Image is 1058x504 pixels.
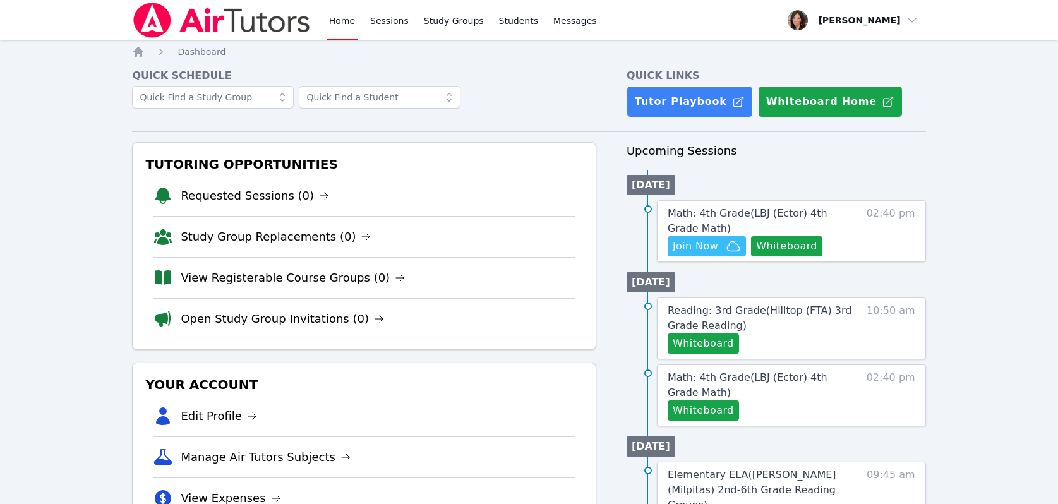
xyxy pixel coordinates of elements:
[668,370,853,400] a: Math: 4th Grade(LBJ (Ector) 4th Grade Math)
[181,269,405,287] a: View Registerable Course Groups (0)
[181,228,371,246] a: Study Group Replacements (0)
[627,142,926,160] h3: Upcoming Sessions
[758,86,903,117] button: Whiteboard Home
[668,236,746,256] button: Join Now
[668,304,851,332] span: Reading: 3rd Grade ( Hilltop (FTA) 3rd Grade Reading )
[627,436,675,457] li: [DATE]
[627,175,675,195] li: [DATE]
[668,206,853,236] a: Math: 4th Grade(LBJ (Ector) 4th Grade Math)
[299,86,460,109] input: Quick Find a Student
[181,310,384,328] a: Open Study Group Invitations (0)
[181,187,329,205] a: Requested Sessions (0)
[867,370,915,421] span: 02:40 pm
[143,153,586,176] h3: Tutoring Opportunities
[751,236,822,256] button: Whiteboard
[132,45,925,58] nav: Breadcrumb
[668,371,827,399] span: Math: 4th Grade ( LBJ (Ector) 4th Grade Math )
[627,68,926,83] h4: Quick Links
[177,45,225,58] a: Dashboard
[668,333,739,354] button: Whiteboard
[668,400,739,421] button: Whiteboard
[143,373,586,396] h3: Your Account
[867,206,915,256] span: 02:40 pm
[132,3,311,38] img: Air Tutors
[668,303,853,333] a: Reading: 3rd Grade(Hilltop (FTA) 3rd Grade Reading)
[673,239,718,254] span: Join Now
[627,86,753,117] a: Tutor Playbook
[553,15,597,27] span: Messages
[177,47,225,57] span: Dashboard
[181,448,351,466] a: Manage Air Tutors Subjects
[668,207,827,234] span: Math: 4th Grade ( LBJ (Ector) 4th Grade Math )
[627,272,675,292] li: [DATE]
[132,86,294,109] input: Quick Find a Study Group
[132,68,596,83] h4: Quick Schedule
[181,407,257,425] a: Edit Profile
[867,303,915,354] span: 10:50 am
